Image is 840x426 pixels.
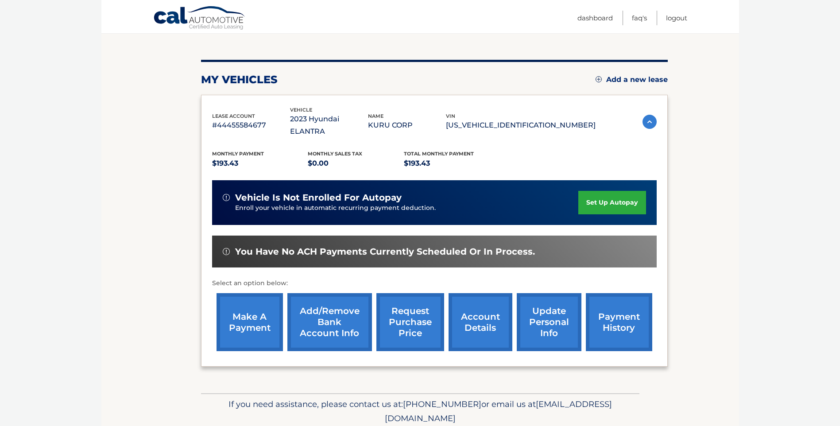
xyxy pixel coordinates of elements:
[290,107,312,113] span: vehicle
[403,399,481,409] span: [PHONE_NUMBER]
[666,11,687,25] a: Logout
[308,157,404,170] p: $0.00
[201,73,278,86] h2: my vehicles
[212,113,255,119] span: lease account
[517,293,581,351] a: update personal info
[212,119,290,132] p: #44455584677
[586,293,652,351] a: payment history
[643,115,657,129] img: accordion-active.svg
[446,113,455,119] span: vin
[207,397,634,426] p: If you need assistance, please contact us at: or email us at
[290,113,368,138] p: 2023 Hyundai ELANTRA
[385,399,612,423] span: [EMAIL_ADDRESS][DOMAIN_NAME]
[596,76,602,82] img: add.svg
[449,293,512,351] a: account details
[212,151,264,157] span: Monthly Payment
[153,6,246,31] a: Cal Automotive
[212,157,308,170] p: $193.43
[235,203,579,213] p: Enroll your vehicle in automatic recurring payment deduction.
[223,248,230,255] img: alert-white.svg
[404,157,500,170] p: $193.43
[287,293,372,351] a: Add/Remove bank account info
[235,246,535,257] span: You have no ACH payments currently scheduled or in process.
[446,119,596,132] p: [US_VEHICLE_IDENTIFICATION_NUMBER]
[632,11,647,25] a: FAQ's
[404,151,474,157] span: Total Monthly Payment
[376,293,444,351] a: request purchase price
[577,11,613,25] a: Dashboard
[308,151,362,157] span: Monthly sales Tax
[212,278,657,289] p: Select an option below:
[596,75,668,84] a: Add a new lease
[235,192,402,203] span: vehicle is not enrolled for autopay
[368,113,383,119] span: name
[578,191,646,214] a: set up autopay
[368,119,446,132] p: KURU CORP
[223,194,230,201] img: alert-white.svg
[217,293,283,351] a: make a payment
